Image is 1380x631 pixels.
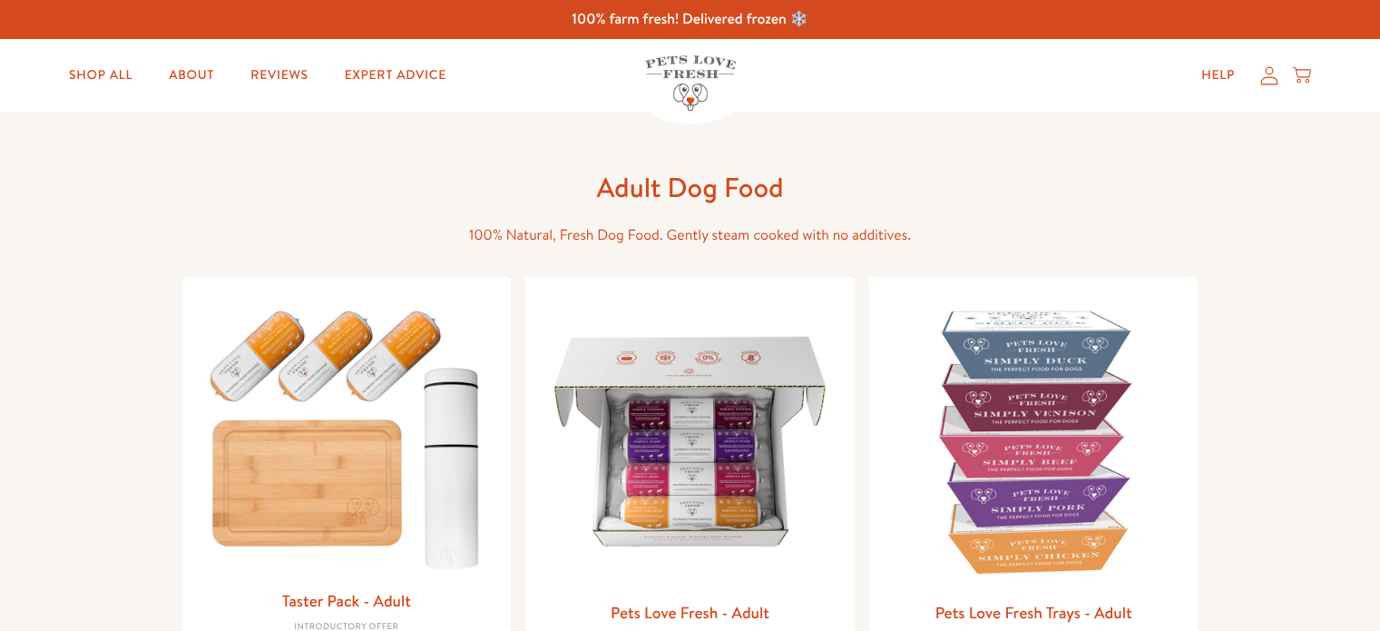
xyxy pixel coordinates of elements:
img: Pets Love Fresh [645,55,736,111]
a: Pets Love Fresh - Adult [611,601,769,624]
img: Taster Pack - Adult [197,291,497,579]
a: Help [1187,57,1249,94]
img: Pets Love Fresh Trays - Adult [884,291,1184,592]
img: Pets Love Fresh - Adult [540,291,840,592]
a: Expert Advice [330,57,461,94]
h1: Adult Dog Food [400,170,981,205]
span: 100% Natural, Fresh Dog Food. Gently steam cooked with no additives. [469,225,911,245]
a: Shop All [54,57,147,94]
a: Pets Love Fresh Trays - Adult [935,601,1132,624]
a: Reviews [236,57,322,94]
a: Taster Pack - Adult [282,589,411,612]
a: About [154,57,229,94]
